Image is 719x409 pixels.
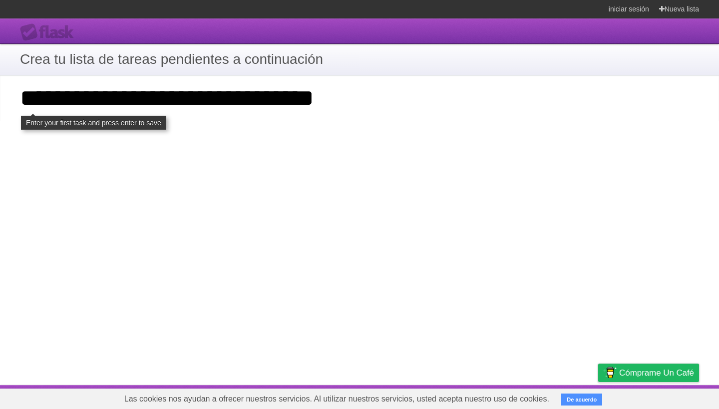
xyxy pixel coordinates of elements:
a: acerca de [384,388,419,407]
span: Cómprame Un Café [619,364,694,382]
a: Términos [500,388,534,407]
h1: Crea tu lista de tareas pendientes a continuación [20,49,699,70]
button: De acuerdo [561,394,602,406]
a: Cómprame Un Café [598,364,699,382]
img: Cómprame un café [603,364,617,381]
div: Frasco [20,23,80,41]
a: PRIVACIDAD [546,388,594,407]
a: Desarrolladores [432,388,488,407]
a: Sugiere una característica [606,388,699,407]
span: Las cookies nos ayudan a ofrecer nuestros servicios. Al utilizar nuestros servicios, usted acepta... [114,389,559,409]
